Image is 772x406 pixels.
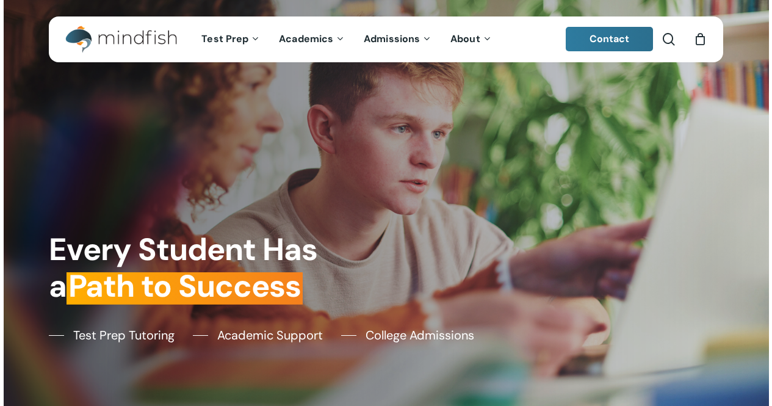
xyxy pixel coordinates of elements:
[201,32,248,45] span: Test Prep
[217,326,323,344] span: Academic Support
[341,326,474,344] a: College Admissions
[193,326,323,344] a: Academic Support
[450,32,480,45] span: About
[441,34,502,45] a: About
[566,27,654,51] a: Contact
[270,34,355,45] a: Academics
[192,34,270,45] a: Test Prep
[355,34,441,45] a: Admissions
[364,32,420,45] span: Admissions
[590,32,630,45] span: Contact
[192,16,501,62] nav: Main Menu
[279,32,333,45] span: Academics
[73,326,175,344] span: Test Prep Tutoring
[49,326,175,344] a: Test Prep Tutoring
[49,231,379,305] h1: Every Student Has a
[366,326,474,344] span: College Admissions
[67,266,303,306] em: Path to Success
[49,16,723,62] header: Main Menu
